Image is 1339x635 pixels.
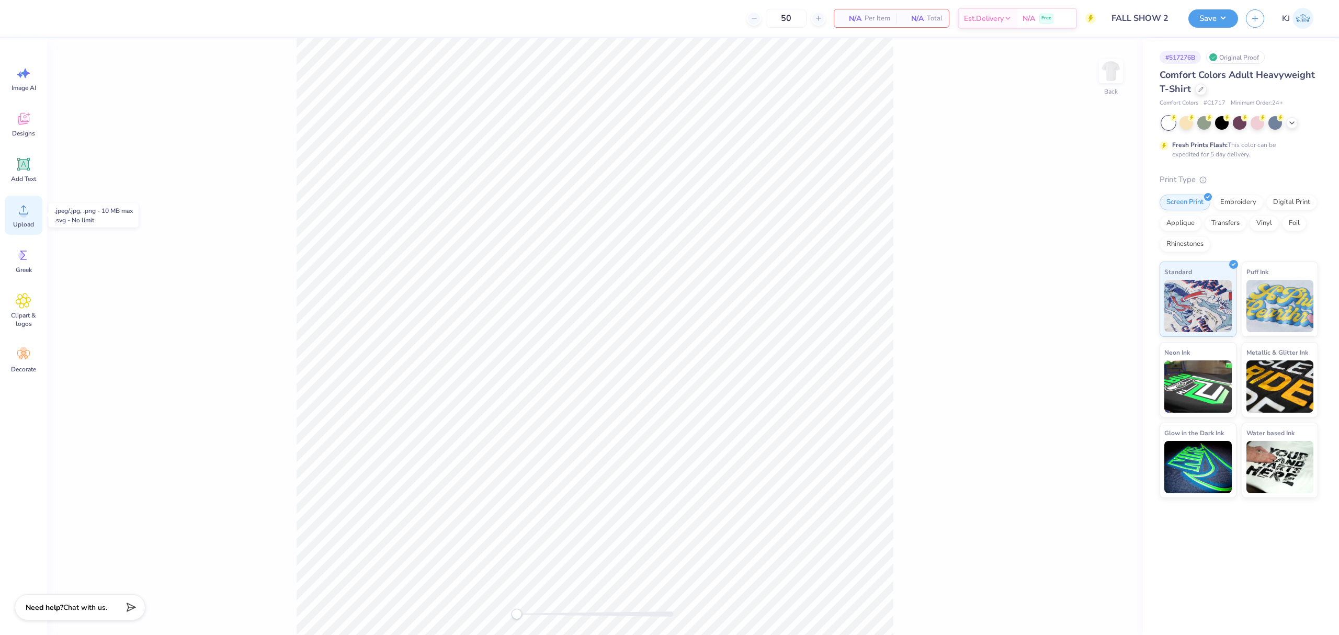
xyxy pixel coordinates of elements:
[1246,360,1314,413] img: Metallic & Glitter Ink
[1160,236,1210,252] div: Rhinestones
[1246,266,1268,277] span: Puff Ink
[1164,280,1232,332] img: Standard
[964,13,1004,24] span: Est. Delivery
[512,609,522,619] div: Accessibility label
[1164,441,1232,493] img: Glow in the Dark Ink
[12,129,35,138] span: Designs
[1231,99,1283,108] span: Minimum Order: 24 +
[1246,280,1314,332] img: Puff Ink
[1160,195,1210,210] div: Screen Print
[1172,140,1301,159] div: This color can be expedited for 5 day delivery.
[1246,427,1295,438] span: Water based Ink
[1204,99,1225,108] span: # C1717
[1164,266,1192,277] span: Standard
[54,206,133,216] div: .jpeg/.jpg, .png - 10 MB max
[1213,195,1263,210] div: Embroidery
[1277,8,1318,29] a: KJ
[1160,51,1201,64] div: # 517276B
[11,365,36,373] span: Decorate
[26,603,63,613] strong: Need help?
[1164,427,1224,438] span: Glow in the Dark Ink
[766,9,807,28] input: – –
[1172,141,1228,149] strong: Fresh Prints Flash:
[1282,13,1290,25] span: KJ
[1266,195,1317,210] div: Digital Print
[1023,13,1035,24] span: N/A
[927,13,943,24] span: Total
[6,311,41,328] span: Clipart & logos
[1104,87,1118,96] div: Back
[1100,61,1121,82] img: Back
[1160,69,1315,95] span: Comfort Colors Adult Heavyweight T-Shirt
[865,13,890,24] span: Per Item
[1164,360,1232,413] img: Neon Ink
[1292,8,1313,29] img: Kendra Jingco
[12,84,36,92] span: Image AI
[54,216,133,225] div: .svg - No limit
[1246,347,1308,358] span: Metallic & Glitter Ink
[11,175,36,183] span: Add Text
[1160,99,1198,108] span: Comfort Colors
[1160,216,1201,231] div: Applique
[13,220,34,229] span: Upload
[1164,347,1190,358] span: Neon Ink
[1282,216,1307,231] div: Foil
[63,603,107,613] span: Chat with us.
[841,13,861,24] span: N/A
[1250,216,1279,231] div: Vinyl
[1246,441,1314,493] img: Water based Ink
[1041,15,1051,22] span: Free
[1104,8,1181,29] input: Untitled Design
[1206,51,1265,64] div: Original Proof
[1160,174,1318,186] div: Print Type
[1205,216,1246,231] div: Transfers
[16,266,32,274] span: Greek
[1188,9,1238,28] button: Save
[903,13,924,24] span: N/A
